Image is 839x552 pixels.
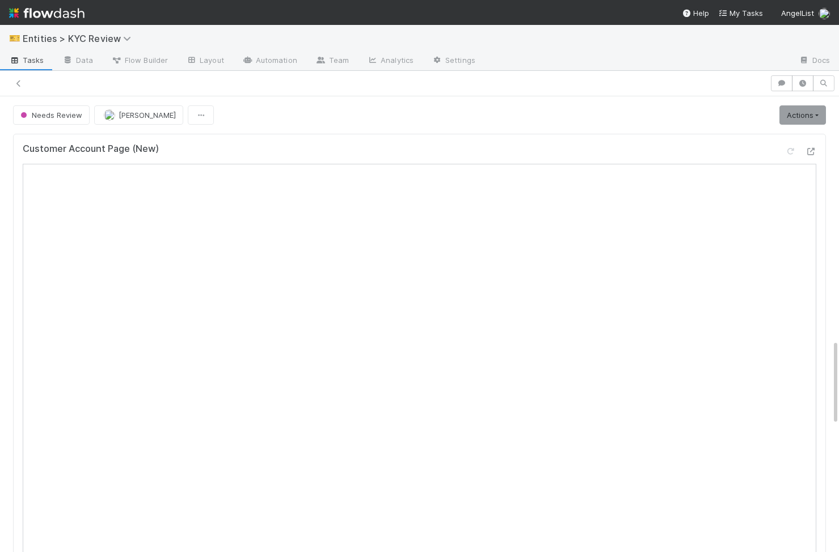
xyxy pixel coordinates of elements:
[358,52,423,70] a: Analytics
[102,52,177,70] a: Flow Builder
[233,52,306,70] a: Automation
[423,52,484,70] a: Settings
[119,111,176,120] span: [PERSON_NAME]
[23,143,159,155] h5: Customer Account Page (New)
[177,52,233,70] a: Layout
[111,54,168,66] span: Flow Builder
[790,52,839,70] a: Docs
[23,33,137,44] span: Entities > KYC Review
[819,8,830,19] img: avatar_7d83f73c-397d-4044-baf2-bb2da42e298f.png
[18,111,82,120] span: Needs Review
[13,105,90,125] button: Needs Review
[94,105,183,125] button: [PERSON_NAME]
[9,3,85,23] img: logo-inverted-e16ddd16eac7371096b0.svg
[306,52,358,70] a: Team
[9,54,44,66] span: Tasks
[104,109,115,121] img: avatar_d8fc9ee4-bd1b-4062-a2a8-84feb2d97839.png
[53,52,102,70] a: Data
[779,105,826,125] a: Actions
[718,9,763,18] span: My Tasks
[718,7,763,19] a: My Tasks
[9,33,20,43] span: 🎫
[682,7,709,19] div: Help
[781,9,814,18] span: AngelList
